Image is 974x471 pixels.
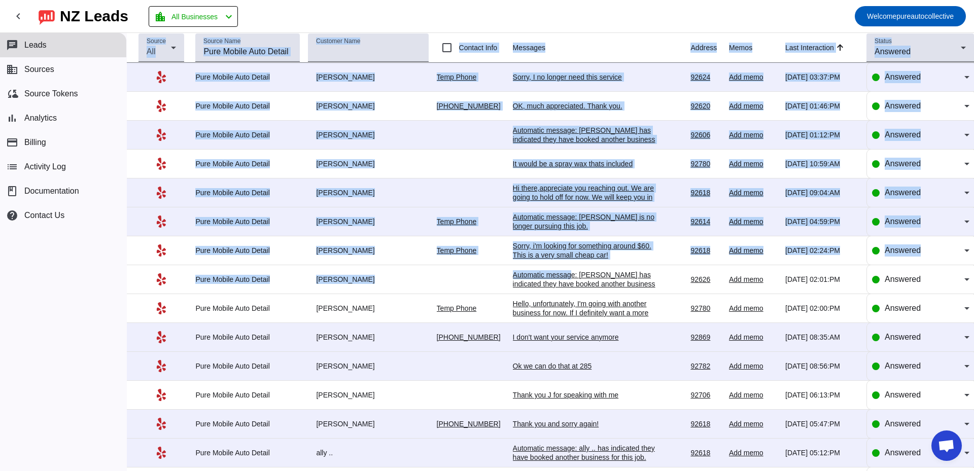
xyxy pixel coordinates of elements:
[308,188,428,197] div: [PERSON_NAME]
[690,333,721,342] div: 92869
[867,9,954,23] span: pureautocollective
[171,10,218,24] span: All Businesses
[195,333,300,342] div: Pure Mobile Auto Detail
[885,130,921,139] span: Answered
[729,130,777,139] div: Add memo
[24,162,66,171] span: Activity Log
[885,188,921,197] span: Answered
[308,390,428,400] div: [PERSON_NAME]
[60,9,128,23] div: NZ Leads
[24,41,47,50] span: Leads
[885,448,921,457] span: Answered
[24,65,54,74] span: Sources
[195,304,300,313] div: Pure Mobile Auto Detail
[729,188,777,197] div: Add memo
[155,360,167,372] mat-icon: Yelp
[885,361,921,370] span: Answered
[437,246,477,255] a: Temp Phone
[885,275,921,283] span: Answered
[437,420,501,428] a: [PHONE_NUMBER]
[513,361,665,371] div: Ok we can do that at 285
[308,361,428,371] div: [PERSON_NAME]
[308,246,428,255] div: [PERSON_NAME]
[513,73,665,82] div: Sorry, I no longer need this service
[513,419,665,428] div: Thank you and sorry again!
[6,88,18,100] mat-icon: cloud_sync
[195,361,300,371] div: Pure Mobile Auto Detail
[690,73,721,82] div: 92624
[785,448,858,457] div: [DATE] 05:12:PM
[308,101,428,111] div: [PERSON_NAME]
[729,419,777,428] div: Add memo
[690,419,721,428] div: 92618
[885,333,921,341] span: Answered
[308,159,428,168] div: [PERSON_NAME]
[6,185,18,197] span: book
[690,159,721,168] div: 92780
[155,244,167,257] mat-icon: Yelp
[513,159,665,168] div: It would be a spray wax thats included
[729,304,777,313] div: Add memo
[729,390,777,400] div: Add memo
[785,419,858,428] div: [DATE] 05:47:PM
[39,8,55,25] img: logo
[308,304,428,313] div: [PERSON_NAME]
[12,10,24,22] mat-icon: chevron_left
[885,159,921,168] span: Answered
[931,430,962,461] a: Open chat
[6,209,18,222] mat-icon: help
[729,217,777,226] div: Add memo
[690,275,721,284] div: 92626
[437,304,477,312] a: Temp Phone
[690,130,721,139] div: 92606
[785,159,858,168] div: [DATE] 10:59:AM
[513,241,665,260] div: Sorry, i'm looking for something around $60. This is a very small cheap car!
[308,130,428,139] div: [PERSON_NAME]
[729,275,777,284] div: Add memo
[513,126,665,153] div: Automatic message: [PERSON_NAME] has indicated they have booked another business for this job.
[203,46,292,58] input: Pure Mobile Auto Detail
[785,43,834,53] div: Last Interaction
[729,246,777,255] div: Add memo
[690,246,721,255] div: 92618
[155,158,167,170] mat-icon: Yelp
[690,304,721,313] div: 92780
[155,187,167,199] mat-icon: Yelp
[155,100,167,112] mat-icon: Yelp
[316,38,360,45] mat-label: Customer Name
[690,101,721,111] div: 92620
[308,333,428,342] div: [PERSON_NAME]
[155,302,167,314] mat-icon: Yelp
[729,33,785,63] th: Memos
[195,130,300,139] div: Pure Mobile Auto Detail
[785,130,858,139] div: [DATE] 01:12:PM
[729,361,777,371] div: Add memo
[885,390,921,399] span: Answered
[885,217,921,226] span: Answered
[195,217,300,226] div: Pure Mobile Auto Detail
[785,217,858,226] div: [DATE] 04:59:PM
[195,101,300,111] div: Pure Mobile Auto Detail
[867,12,896,20] span: Welcome
[690,448,721,457] div: 92618
[513,444,665,462] div: Automatic message: ally .. has indicated they have booked another business for this job.
[513,184,665,211] div: Hi there,appreciate you reaching out. We are going to hold off for now. We will keep you in mind ...
[690,217,721,226] div: 92614
[155,129,167,141] mat-icon: Yelp
[437,102,501,110] a: [PHONE_NUMBER]
[729,73,777,82] div: Add memo
[785,246,858,255] div: [DATE] 02:24:PM
[195,419,300,428] div: Pure Mobile Auto Detail
[513,101,665,111] div: OK, much appreciated. Thank you.
[785,101,858,111] div: [DATE] 01:46:PM
[885,73,921,81] span: Answered
[6,112,18,124] mat-icon: bar_chart
[785,390,858,400] div: [DATE] 06:13:PM
[437,73,477,81] a: Temp Phone
[855,6,966,26] button: Welcomepureautocollective
[690,188,721,197] div: 92618
[885,246,921,255] span: Answered
[308,217,428,226] div: [PERSON_NAME]
[785,275,858,284] div: [DATE] 02:01:PM
[513,270,665,298] div: Automatic message: [PERSON_NAME] has indicated they have booked another business for this job.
